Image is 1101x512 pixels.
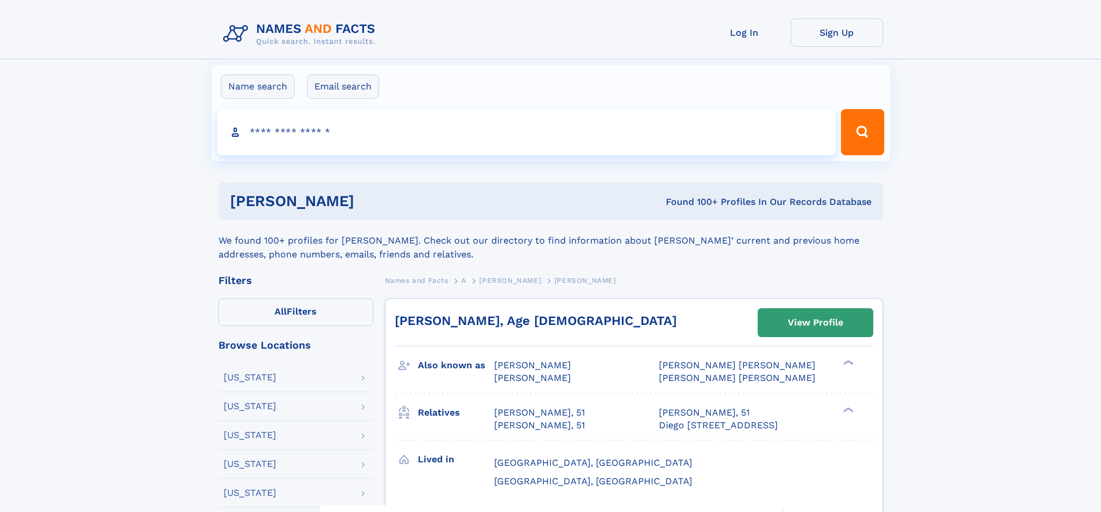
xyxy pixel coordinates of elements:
[461,276,466,285] span: A
[461,273,466,287] a: A
[659,406,750,419] a: [PERSON_NAME], 51
[840,406,854,413] div: ❯
[307,74,379,99] label: Email search
[224,373,276,382] div: [US_STATE]
[218,18,385,50] img: Logo Names and Facts
[418,356,494,375] h3: Also known as
[494,372,571,383] span: [PERSON_NAME]
[494,419,585,432] a: [PERSON_NAME], 51
[494,457,692,468] span: [GEOGRAPHIC_DATA], [GEOGRAPHIC_DATA]
[479,273,541,287] a: [PERSON_NAME]
[230,194,510,208] h1: [PERSON_NAME]
[659,360,815,371] span: [PERSON_NAME] [PERSON_NAME]
[698,18,791,47] a: Log In
[479,276,541,285] span: [PERSON_NAME]
[758,309,873,337] a: View Profile
[494,476,692,487] span: [GEOGRAPHIC_DATA], [GEOGRAPHIC_DATA]
[659,372,815,383] span: [PERSON_NAME] [PERSON_NAME]
[840,359,854,367] div: ❯
[418,450,494,469] h3: Lived in
[385,273,448,287] a: Names and Facts
[395,313,677,328] a: [PERSON_NAME], Age [DEMOGRAPHIC_DATA]
[659,419,778,432] a: Diego [STREET_ADDRESS]
[494,360,571,371] span: [PERSON_NAME]
[224,402,276,411] div: [US_STATE]
[224,459,276,469] div: [US_STATE]
[510,196,872,208] div: Found 100+ Profiles In Our Records Database
[791,18,883,47] a: Sign Up
[218,220,883,261] div: We found 100+ profiles for [PERSON_NAME]. Check out our directory to find information about [PERS...
[275,306,287,317] span: All
[218,275,373,286] div: Filters
[218,298,373,326] label: Filters
[554,276,616,285] span: [PERSON_NAME]
[218,340,373,350] div: Browse Locations
[224,488,276,498] div: [US_STATE]
[221,74,295,99] label: Name search
[224,431,276,440] div: [US_STATE]
[217,109,836,155] input: search input
[494,406,585,419] a: [PERSON_NAME], 51
[418,403,494,423] h3: Relatives
[788,309,843,336] div: View Profile
[841,109,884,155] button: Search Button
